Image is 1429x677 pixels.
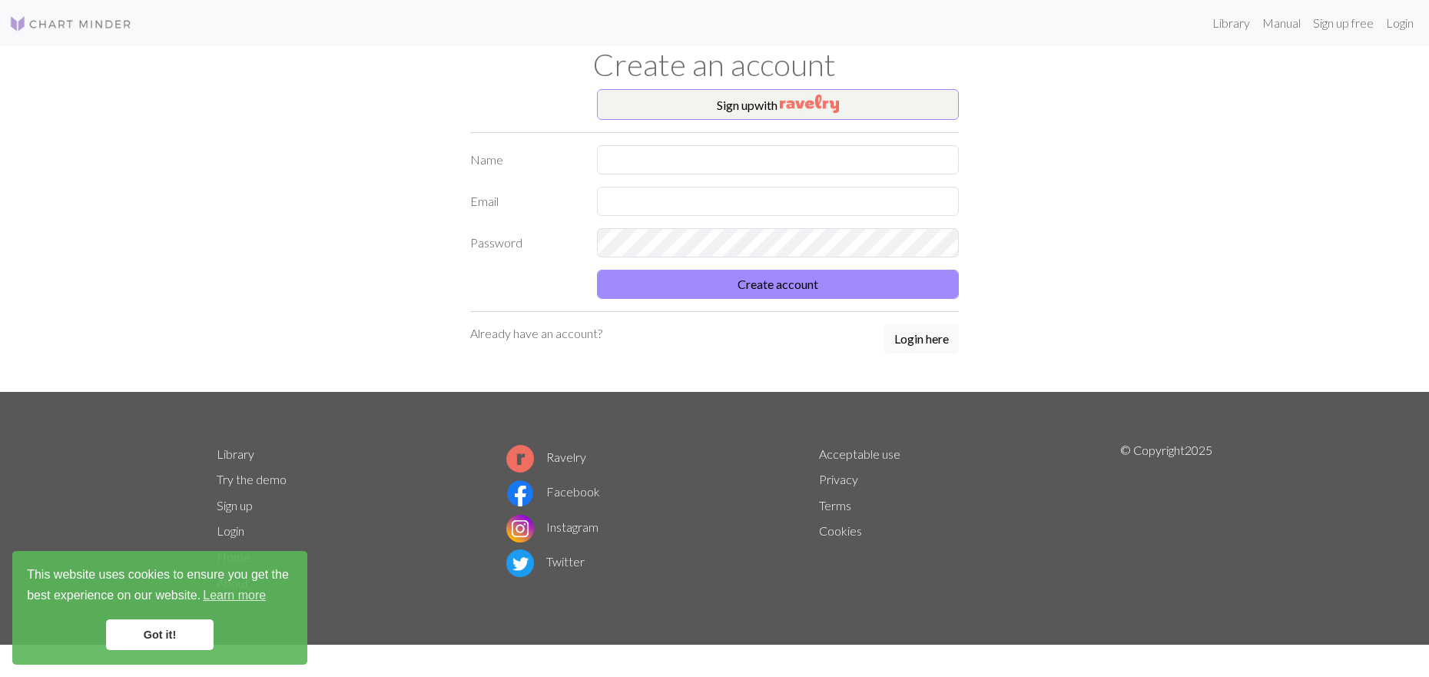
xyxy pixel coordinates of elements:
div: cookieconsent [12,551,307,665]
p: Already have an account? [470,324,602,343]
img: Ravelry logo [506,445,534,473]
a: Library [217,446,254,461]
a: Instagram [506,519,598,534]
a: Sign up [217,498,253,513]
img: Twitter logo [506,549,534,577]
a: Facebook [506,484,600,499]
a: Privacy [819,472,858,486]
button: Create account [597,270,959,299]
a: learn more about cookies [201,584,268,607]
a: Library [1206,8,1256,38]
a: Ravelry [506,450,586,464]
label: Password [461,228,588,257]
span: This website uses cookies to ensure you get the best experience on our website. [27,566,293,607]
p: © Copyright 2025 [1120,441,1212,596]
a: Login [217,523,244,538]
a: Cookies [819,523,862,538]
a: Sign up free [1307,8,1380,38]
label: Email [461,187,588,216]
a: Twitter [506,554,585,569]
button: Sign upwith [597,89,959,120]
h1: Create an account [207,46,1222,83]
img: Ravelry [780,95,839,113]
label: Name [461,145,588,174]
img: Facebook logo [506,480,534,507]
a: dismiss cookie message [106,619,214,650]
img: Instagram logo [506,515,534,543]
a: Login here [884,324,959,355]
img: Logo [9,15,132,33]
a: Login [1380,8,1420,38]
a: Home [217,549,250,564]
button: Login here [884,324,959,353]
a: Try the demo [217,472,287,486]
a: Terms [819,498,851,513]
a: Manual [1256,8,1307,38]
a: Acceptable use [819,446,900,461]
